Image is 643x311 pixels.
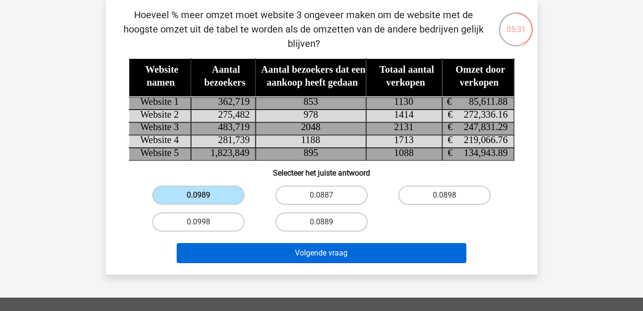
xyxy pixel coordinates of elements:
tspan: Aantal [212,65,240,75]
tspan: 1713 [394,134,414,145]
p: Hoeveel % meer omzet moet website 3 ongeveer maken om de website met de hoogste omzet uit de tabe... [121,8,486,51]
tspan: bezoekers [204,77,245,88]
tspan: Website 3 [140,122,179,133]
tspan: 1130 [394,96,413,107]
tspan: 134,943.89 [464,147,508,158]
tspan: 1188 [301,134,320,145]
tspan: namen [147,77,175,88]
tspan: 978 [304,109,318,120]
tspan: Website 2 [140,109,179,120]
tspan: Website 1 [140,96,179,107]
tspan: € [447,96,451,107]
label: 0.0887 [275,186,368,205]
h6: Selecteer het juiste antwoord [121,161,522,178]
tspan: € [448,134,452,145]
tspan: 853 [304,96,318,107]
tspan: Aantal bezoekers dat een [261,65,366,75]
tspan: Website [145,65,178,75]
tspan: 85,611.88 [469,96,508,107]
tspan: € [448,122,452,133]
div: 05:31 [498,11,534,35]
tspan: 362,719 [218,96,249,107]
tspan: verkopen [460,77,499,88]
tspan: 2048 [301,122,320,133]
tspan: 1,823,849 [210,147,249,158]
tspan: 483,719 [218,122,249,133]
tspan: Website 5 [140,147,179,158]
tspan: 272,336.16 [464,109,508,120]
tspan: 275,482 [218,109,249,120]
label: 0.0898 [398,186,491,205]
tspan: 1414 [394,109,414,120]
tspan: 281,739 [218,134,249,145]
label: 0.0998 [152,212,245,232]
tspan: 895 [304,147,318,158]
tspan: € [448,147,452,158]
tspan: 2131 [394,122,414,133]
label: 0.0989 [152,186,245,205]
tspan: Omzet door [455,65,505,75]
tspan: € [448,109,452,120]
label: 0.0889 [275,212,368,232]
tspan: 219,066.76 [464,134,508,145]
tspan: Website 4 [140,134,179,145]
tspan: aankoop heeft gedaan [267,77,358,88]
tspan: 247,831.29 [464,122,508,133]
button: Volgende vraag [177,243,466,263]
tspan: 1088 [394,147,414,158]
tspan: Totaal aantal [379,65,434,75]
tspan: verkopen [386,77,425,88]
